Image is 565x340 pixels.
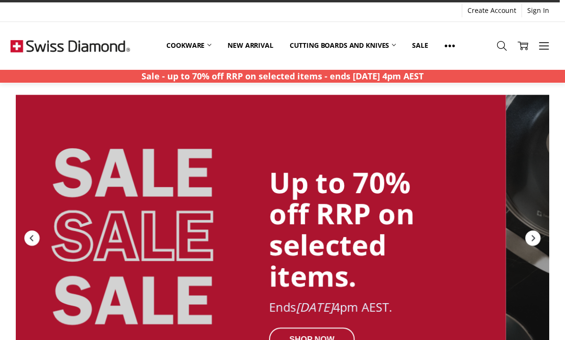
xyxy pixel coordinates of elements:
[404,35,436,56] a: Sale
[23,230,41,247] div: Previous
[462,4,522,17] a: Create Account
[219,35,281,56] a: New arrival
[158,35,219,56] a: Cookware
[141,70,424,82] strong: Sale - up to 70% off RRP on selected items - ends [DATE] 4pm AEST
[11,22,130,70] img: Free Shipping On Every Order
[522,4,554,17] a: Sign In
[524,230,542,247] div: Next
[436,35,463,56] a: Show All
[282,35,404,56] a: Cutting boards and knives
